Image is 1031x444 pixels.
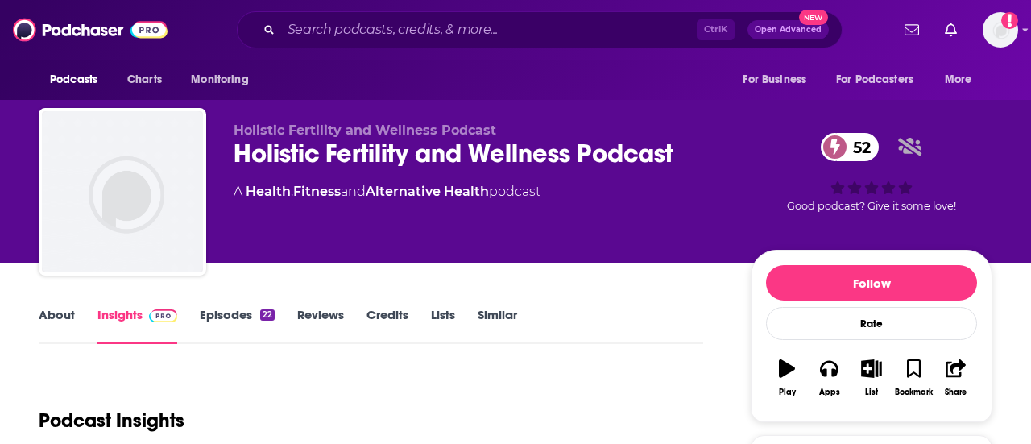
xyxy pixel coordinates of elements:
[821,133,879,161] a: 52
[731,64,826,95] button: open menu
[149,309,177,322] img: Podchaser Pro
[478,307,517,344] a: Similar
[799,10,828,25] span: New
[865,388,878,397] div: List
[945,68,972,91] span: More
[191,68,248,91] span: Monitoring
[751,122,992,222] div: 52Good podcast? Give it some love!
[935,349,977,407] button: Share
[945,388,967,397] div: Share
[837,133,879,161] span: 52
[851,349,892,407] button: List
[234,122,496,138] span: Holistic Fertility and Wellness Podcast
[836,68,913,91] span: For Podcasters
[39,64,118,95] button: open menu
[180,64,269,95] button: open menu
[983,12,1018,48] img: User Profile
[747,20,829,39] button: Open AdvancedNew
[291,184,293,199] span: ,
[938,16,963,44] a: Show notifications dropdown
[234,182,540,201] div: A podcast
[826,64,937,95] button: open menu
[117,64,172,95] a: Charts
[697,19,735,40] span: Ctrl K
[246,184,291,199] a: Health
[366,184,489,199] a: Alternative Health
[39,409,184,433] h1: Podcast Insights
[50,68,97,91] span: Podcasts
[892,349,934,407] button: Bookmark
[293,184,341,199] a: Fitness
[983,12,1018,48] span: Logged in as Ashley_Beenen
[1001,12,1018,29] svg: Add a profile image
[819,388,840,397] div: Apps
[127,68,162,91] span: Charts
[895,388,933,397] div: Bookmark
[787,200,956,212] span: Good podcast? Give it some love!
[200,307,275,344] a: Episodes22
[808,349,850,407] button: Apps
[281,17,697,43] input: Search podcasts, credits, & more...
[42,111,203,272] img: Holistic Fertility and Wellness Podcast
[779,388,796,397] div: Play
[743,68,806,91] span: For Business
[237,11,843,48] div: Search podcasts, credits, & more...
[755,26,822,34] span: Open Advanced
[766,307,977,340] div: Rate
[297,307,344,344] a: Reviews
[898,16,925,44] a: Show notifications dropdown
[366,307,408,344] a: Credits
[983,12,1018,48] button: Show profile menu
[431,307,455,344] a: Lists
[341,184,366,199] span: and
[97,307,177,344] a: InsightsPodchaser Pro
[39,307,75,344] a: About
[13,15,168,45] img: Podchaser - Follow, Share and Rate Podcasts
[934,64,992,95] button: open menu
[766,349,808,407] button: Play
[260,309,275,321] div: 22
[766,265,977,301] button: Follow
